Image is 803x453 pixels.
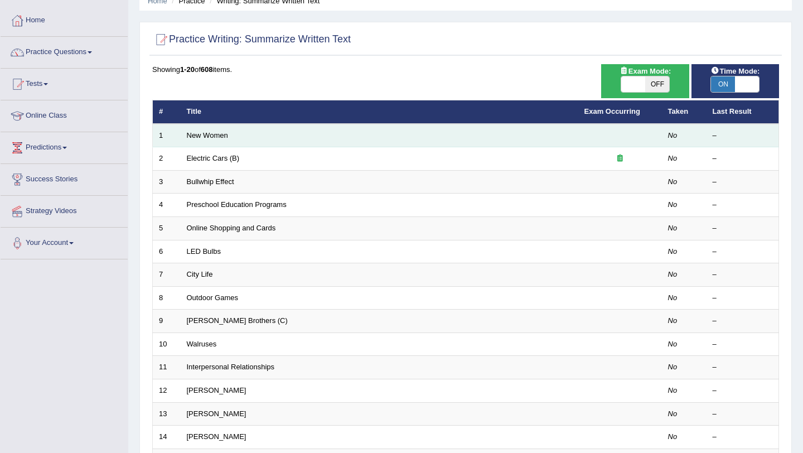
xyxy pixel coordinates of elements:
[152,31,351,48] h2: Practice Writing: Summarize Written Text
[713,362,773,373] div: –
[645,76,669,92] span: OFF
[668,409,678,418] em: No
[615,65,675,77] span: Exam Mode:
[187,131,228,139] a: New Women
[713,269,773,280] div: –
[713,385,773,396] div: –
[153,379,181,402] td: 12
[1,100,128,128] a: Online Class
[153,170,181,194] td: 3
[668,363,678,371] em: No
[668,131,678,139] em: No
[187,386,246,394] a: [PERSON_NAME]
[668,270,678,278] em: No
[1,69,128,97] a: Tests
[1,132,128,160] a: Predictions
[1,5,128,33] a: Home
[201,65,213,74] b: 608
[713,432,773,442] div: –
[187,224,276,232] a: Online Shopping and Cards
[153,124,181,147] td: 1
[713,131,773,141] div: –
[187,247,221,256] a: LED Bulbs
[153,263,181,287] td: 7
[153,100,181,124] th: #
[187,316,288,325] a: [PERSON_NAME] Brothers (C)
[713,153,773,164] div: –
[662,100,707,124] th: Taken
[668,224,678,232] em: No
[713,293,773,303] div: –
[180,65,195,74] b: 1-20
[1,228,128,256] a: Your Account
[713,339,773,350] div: –
[181,100,578,124] th: Title
[153,240,181,263] td: 6
[668,340,678,348] em: No
[153,217,181,240] td: 5
[713,247,773,257] div: –
[153,402,181,426] td: 13
[187,270,213,278] a: City Life
[668,200,678,209] em: No
[668,316,678,325] em: No
[187,432,246,441] a: [PERSON_NAME]
[668,154,678,162] em: No
[668,432,678,441] em: No
[153,356,181,379] td: 11
[153,332,181,356] td: 10
[584,107,640,115] a: Exam Occurring
[713,316,773,326] div: –
[601,64,689,98] div: Show exams occurring in exams
[187,340,217,348] a: Walruses
[713,223,773,234] div: –
[187,363,275,371] a: Interpersonal Relationships
[668,386,678,394] em: No
[187,200,287,209] a: Preschool Education Programs
[153,194,181,217] td: 4
[713,177,773,187] div: –
[711,76,735,92] span: ON
[1,37,128,65] a: Practice Questions
[668,293,678,302] em: No
[187,154,240,162] a: Electric Cars (B)
[1,164,128,192] a: Success Stories
[153,286,181,310] td: 8
[706,65,764,77] span: Time Mode:
[187,177,234,186] a: Bullwhip Effect
[1,196,128,224] a: Strategy Videos
[152,64,779,75] div: Showing of items.
[187,409,246,418] a: [PERSON_NAME]
[153,426,181,449] td: 14
[713,409,773,420] div: –
[707,100,779,124] th: Last Result
[713,200,773,210] div: –
[153,147,181,171] td: 2
[584,153,656,164] div: Exam occurring question
[187,293,239,302] a: Outdoor Games
[153,310,181,333] td: 9
[668,177,678,186] em: No
[668,247,678,256] em: No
